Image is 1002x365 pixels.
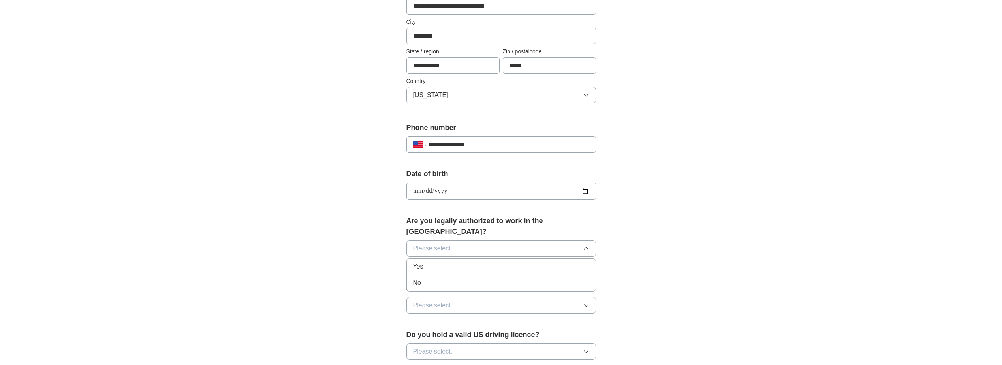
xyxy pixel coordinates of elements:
[413,278,421,288] span: No
[406,122,596,133] label: Phone number
[406,343,596,360] button: Please select...
[503,47,596,56] label: Zip / postalcode
[413,262,423,271] span: Yes
[406,216,596,237] label: Are you legally authorized to work in the [GEOGRAPHIC_DATA]?
[406,297,596,314] button: Please select...
[406,240,596,257] button: Please select...
[406,47,500,56] label: State / region
[406,87,596,103] button: [US_STATE]
[406,77,596,85] label: Country
[413,301,456,310] span: Please select...
[406,169,596,179] label: Date of birth
[413,90,448,100] span: [US_STATE]
[406,18,596,26] label: City
[406,329,596,340] label: Do you hold a valid US driving licence?
[413,244,456,253] span: Please select...
[413,347,456,356] span: Please select...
